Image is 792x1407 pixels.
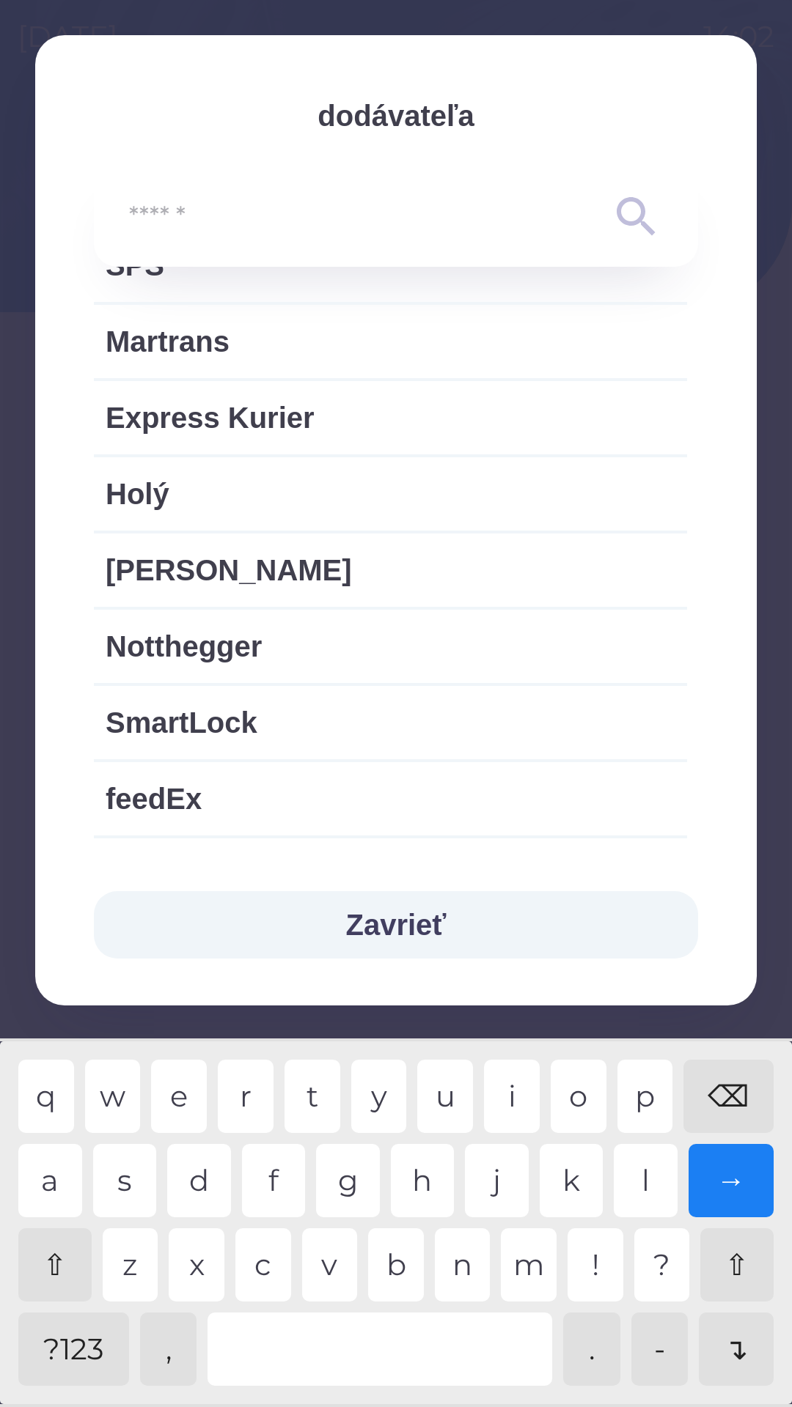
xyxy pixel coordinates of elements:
div: SmartLock [94,686,687,759]
span: SmartLock [106,701,675,745]
div: Express Kurier [94,381,687,454]
div: [PERSON_NAME] [94,533,687,607]
button: Zavrieť [94,891,698,959]
div: Rástočný [94,838,687,912]
span: [PERSON_NAME] [106,548,675,592]
span: Holý [106,472,675,516]
span: Express Kurier [106,396,675,440]
div: Martrans [94,305,687,378]
span: Martrans [106,320,675,363]
span: Notthegger [106,624,675,668]
div: Notthegger [94,610,687,683]
p: dodávateľa [94,94,698,138]
div: Holý [94,457,687,531]
div: feedEx [94,762,687,835]
span: feedEx [106,777,675,821]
